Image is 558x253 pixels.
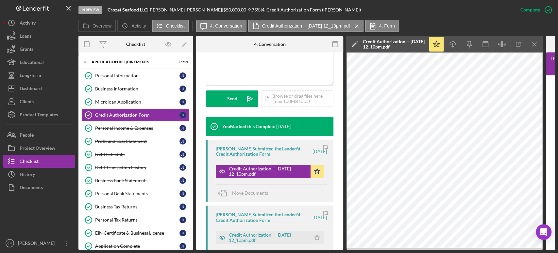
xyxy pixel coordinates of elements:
[82,108,190,122] a: Credit Authorization FormJJ
[148,7,223,12] div: [PERSON_NAME] [PERSON_NAME] |
[95,165,179,170] div: Debt Transaction History
[179,243,186,249] div: J J
[248,7,261,12] div: 9.75 %
[179,86,186,92] div: J J
[254,42,286,47] div: 4. Conversation
[179,164,186,171] div: J J
[179,230,186,236] div: J J
[3,29,75,43] button: Loans
[95,178,179,183] div: Business Bank Statements
[179,112,186,118] div: J J
[313,149,327,154] time: 2025-07-31 16:10
[179,151,186,158] div: J J
[93,23,111,29] label: Overview
[3,237,75,250] button: CM[PERSON_NAME]
[95,191,179,196] div: Personal Bank Statements
[179,72,186,79] div: J J
[20,43,33,57] div: Grants
[179,204,186,210] div: J J
[3,69,75,82] a: Long-Term
[216,231,324,244] button: Credit Authorization -- [DATE] 12_10pm.pdf
[20,142,55,156] div: Project Overview
[248,20,364,32] button: Credit Authorization -- [DATE] 12_10pm.pdf
[95,86,179,91] div: Business Information
[16,237,59,251] div: [PERSON_NAME]
[179,125,186,131] div: J J
[179,138,186,145] div: J J
[82,82,190,95] a: Business InformationJJ
[365,20,399,32] button: 4. Form
[176,60,188,64] div: 14 / 14
[82,69,190,82] a: Personal InformationJJ
[117,20,150,32] button: Activity
[179,190,186,197] div: J J
[379,23,395,29] label: 4. Form
[152,20,189,32] button: Checklist
[3,82,75,95] button: Dashboard
[82,122,190,135] a: Personal Income & ExpensesJJ
[262,23,350,29] label: Credit Authorization -- [DATE] 12_10pm.pdf
[3,128,75,142] button: People
[229,166,307,177] div: Credit Authorization -- [DATE] 12_10pm.pdf
[3,181,75,194] button: Documents
[95,99,179,105] div: Microloan Application
[20,69,41,84] div: Long-Term
[20,56,44,70] div: Educational
[363,39,425,49] div: Credit Authorization -- [DATE] 12_10pm.pdf
[82,226,190,240] a: EIN Certificate & Business LicenseJJ
[95,204,179,209] div: Business Tax Returns
[227,90,237,107] div: Send
[3,16,75,29] button: Activity
[82,240,190,253] a: Application CompleteJJ
[131,23,146,29] label: Activity
[82,200,190,213] a: Business Tax ReturnsJJ
[95,73,179,78] div: Personal Information
[82,95,190,108] a: Microloan ApplicationJJ
[3,168,75,181] button: History
[223,7,248,12] div: $50,000.00
[216,212,312,223] div: [PERSON_NAME] Submitted the Lenderfit - Credit Authorization Form
[20,108,58,123] div: Product Templates
[95,112,179,118] div: Credit Authorization Form
[95,139,179,144] div: Profit and Loss Statement
[179,217,186,223] div: J J
[108,7,147,12] b: Crozet Seafood LLC
[514,3,555,16] button: Complete
[82,148,190,161] a: Debt ScheduleJJ
[78,20,116,32] button: Overview
[20,155,39,169] div: Checklist
[3,108,75,121] a: Product Templates
[3,155,75,168] button: Checklist
[20,168,35,183] div: History
[520,3,540,16] div: Complete
[78,6,102,14] div: In Review
[20,128,34,143] div: People
[95,230,179,236] div: EIN Certificate & Business License
[95,243,179,249] div: Application Complete
[20,16,36,31] div: Activity
[82,187,190,200] a: Personal Bank StatementsJJ
[126,42,145,47] div: Checklist
[232,190,268,196] span: Move Documents
[313,215,327,220] time: 2025-07-31 16:10
[3,56,75,69] button: Educational
[3,95,75,108] button: Clients
[82,161,190,174] a: Debt Transaction HistoryJJ
[3,142,75,155] button: Project Overview
[95,217,179,223] div: Personal Tax Returns
[82,135,190,148] a: Profit and Loss StatementJJ
[3,43,75,56] button: Grants
[95,152,179,157] div: Debt Schedule
[92,60,172,64] div: Application Requirements
[20,29,31,44] div: Loans
[166,23,185,29] label: Checklist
